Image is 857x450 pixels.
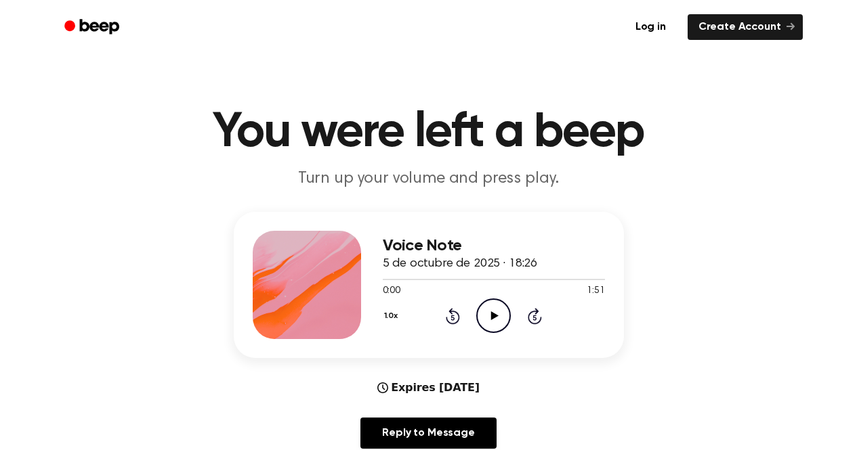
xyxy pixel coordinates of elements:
[383,284,400,298] span: 0:00
[383,237,605,255] h3: Voice Note
[82,108,776,157] h1: You were left a beep
[688,14,803,40] a: Create Account
[55,14,131,41] a: Beep
[383,258,538,270] span: 5 de octubre de 2025 · 18:26
[377,380,480,396] div: Expires [DATE]
[587,284,604,298] span: 1:51
[622,12,680,43] a: Log in
[169,168,689,190] p: Turn up your volume and press play.
[383,305,403,328] button: 1.0x
[360,418,496,449] a: Reply to Message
